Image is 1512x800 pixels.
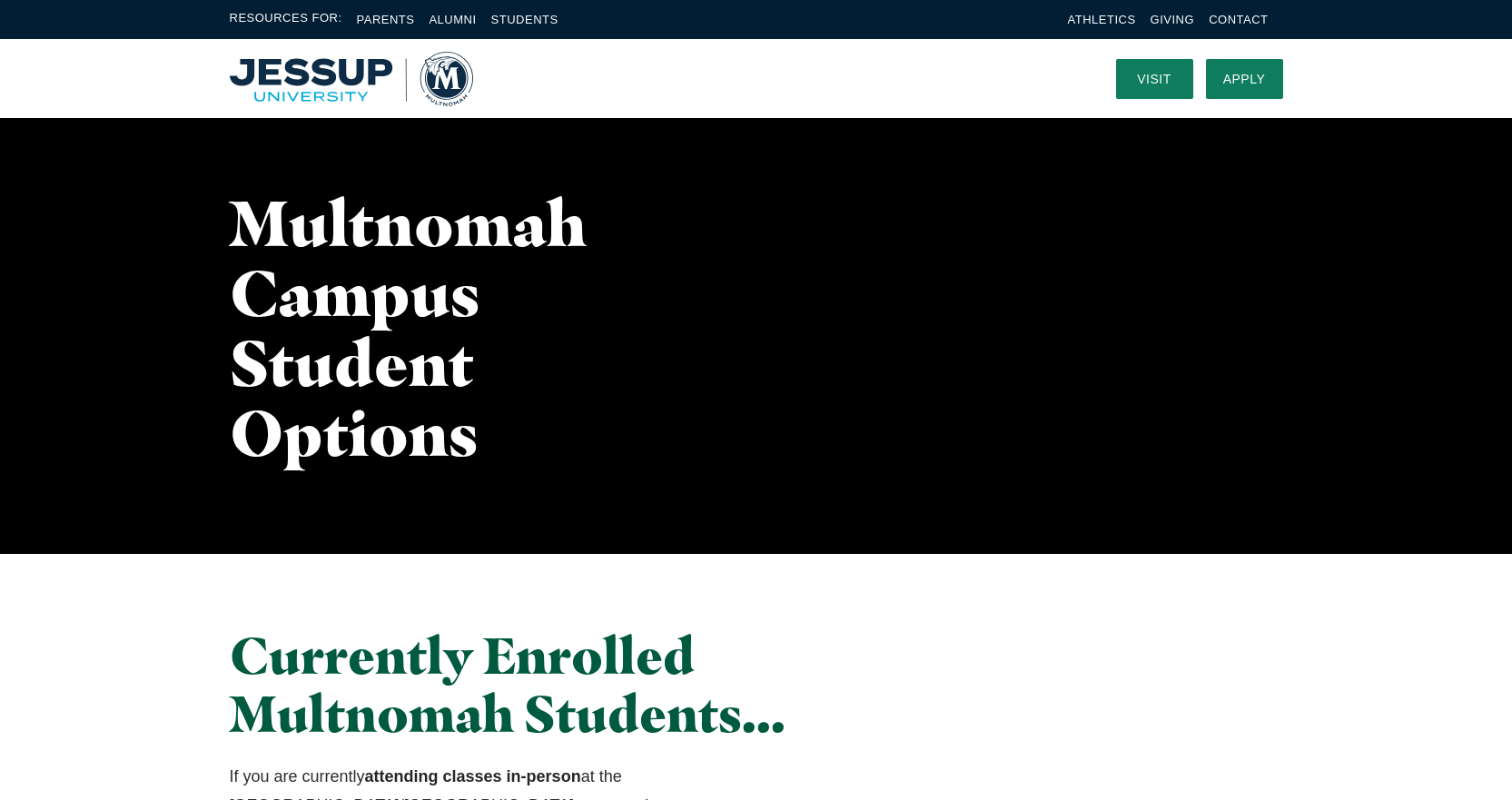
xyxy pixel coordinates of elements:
img: Multnomah University Logo [230,52,473,106]
a: Students [491,13,558,26]
h2: Currently Enrolled Multnomah Students… [230,627,921,744]
a: Apply [1206,59,1283,99]
a: Contact [1209,13,1268,26]
a: Giving [1151,13,1195,26]
h1: Multnomah Campus Student Options [230,188,649,468]
strong: attending classes in-person [365,767,581,785]
a: Parents [357,13,415,26]
a: Visit [1116,59,1193,99]
a: Alumni [429,13,476,26]
a: Home [230,52,473,106]
span: Resources For: [230,9,342,30]
a: Athletics [1068,13,1136,26]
